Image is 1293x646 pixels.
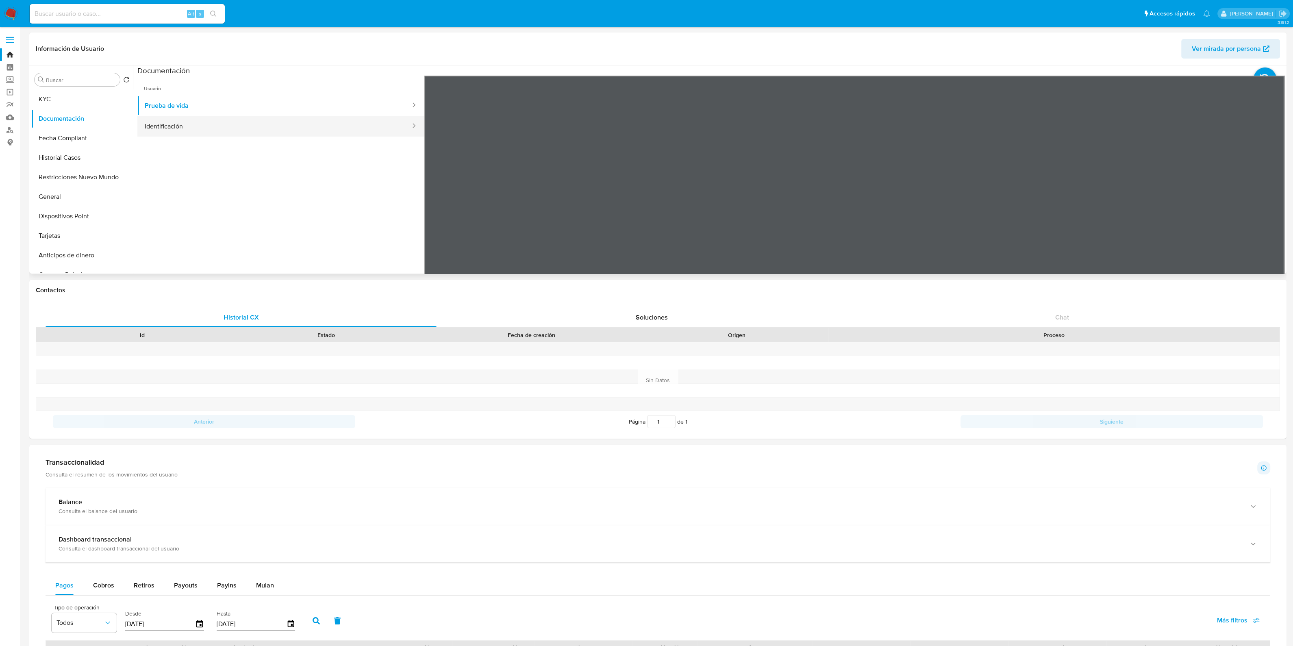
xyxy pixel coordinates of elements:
button: Ver mirada por persona [1181,39,1280,59]
button: search-icon [205,8,222,20]
span: Accesos rápidos [1150,9,1195,18]
button: Dispositivos Point [31,207,133,226]
button: Tarjetas [31,226,133,246]
div: Proceso [834,331,1274,339]
button: KYC [31,89,133,109]
span: Soluciones [636,313,668,322]
input: Buscar [46,76,117,84]
button: Cruces y Relaciones [31,265,133,285]
button: Anticipos de dinero [31,246,133,265]
button: Siguiente [961,415,1263,428]
span: Ver mirada por persona [1192,39,1261,59]
div: Fecha de creación [424,331,639,339]
p: camilafernanda.paredessaldano@mercadolibre.cl [1230,10,1276,17]
span: s [199,10,201,17]
a: Notificaciones [1203,10,1210,17]
button: Documentación [31,109,133,128]
div: Origen [650,331,823,339]
button: Historial Casos [31,148,133,167]
button: Restricciones Nuevo Mundo [31,167,133,187]
div: Estado [240,331,412,339]
span: Chat [1055,313,1069,322]
h1: Información de Usuario [36,45,104,53]
a: Salir [1278,9,1287,18]
button: Volver al orden por defecto [123,76,130,85]
span: 1 [685,418,687,426]
span: Página de [629,415,687,428]
span: Alt [188,10,194,17]
button: Buscar [38,76,44,83]
button: Anterior [53,415,355,428]
h1: Contactos [36,286,1280,294]
button: General [31,187,133,207]
input: Buscar usuario o caso... [30,9,225,19]
span: Historial CX [224,313,259,322]
button: Fecha Compliant [31,128,133,148]
div: Id [56,331,228,339]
